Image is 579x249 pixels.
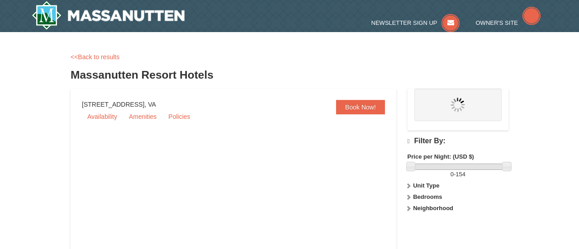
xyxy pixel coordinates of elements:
[476,19,541,26] a: Owner's Site
[413,182,439,189] strong: Unit Type
[71,66,508,84] h3: Massanutten Resort Hotels
[82,110,123,123] a: Availability
[413,205,453,211] strong: Neighborhood
[451,171,454,178] span: 0
[123,110,162,123] a: Amenities
[163,110,195,123] a: Policies
[451,98,465,112] img: wait.gif
[32,1,185,30] img: Massanutten Resort Logo
[71,53,119,61] a: <<Back to results
[408,137,508,146] h4: Filter By:
[336,100,385,114] a: Book Now!
[371,19,437,26] span: Newsletter Sign Up
[371,19,460,26] a: Newsletter Sign Up
[408,170,508,179] label: -
[476,19,518,26] span: Owner's Site
[413,193,442,200] strong: Bedrooms
[456,171,465,178] span: 154
[32,1,185,30] a: Massanutten Resort
[408,153,474,160] strong: Price per Night: (USD $)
